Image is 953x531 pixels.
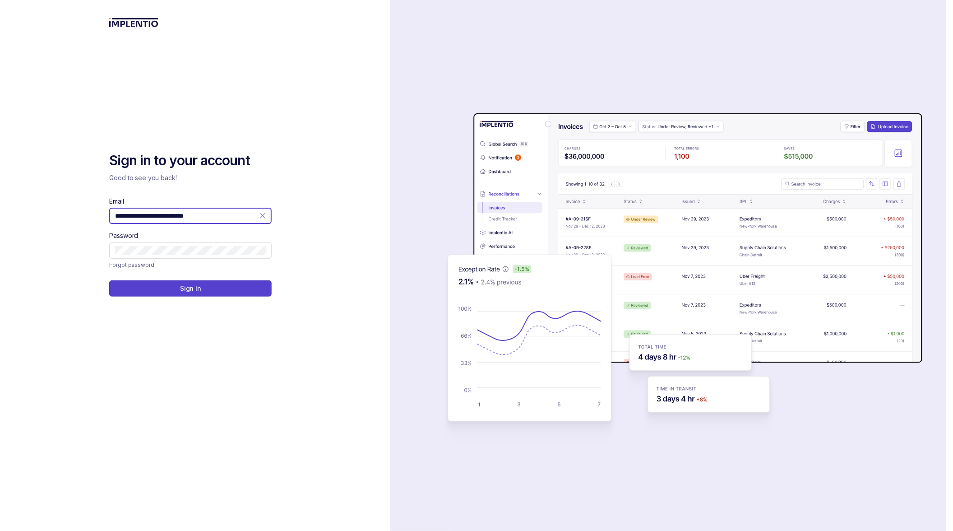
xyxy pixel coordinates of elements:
p: Sign In [180,284,201,293]
p: Good to see you back! [109,173,272,182]
img: logo [109,18,158,27]
a: Link Forgot password [109,261,154,270]
img: signin-background.svg [416,85,925,446]
label: Password [109,231,138,240]
p: Forgot password [109,261,154,270]
button: Sign In [109,280,272,297]
h2: Sign in to your account [109,152,272,170]
label: Email [109,197,124,206]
